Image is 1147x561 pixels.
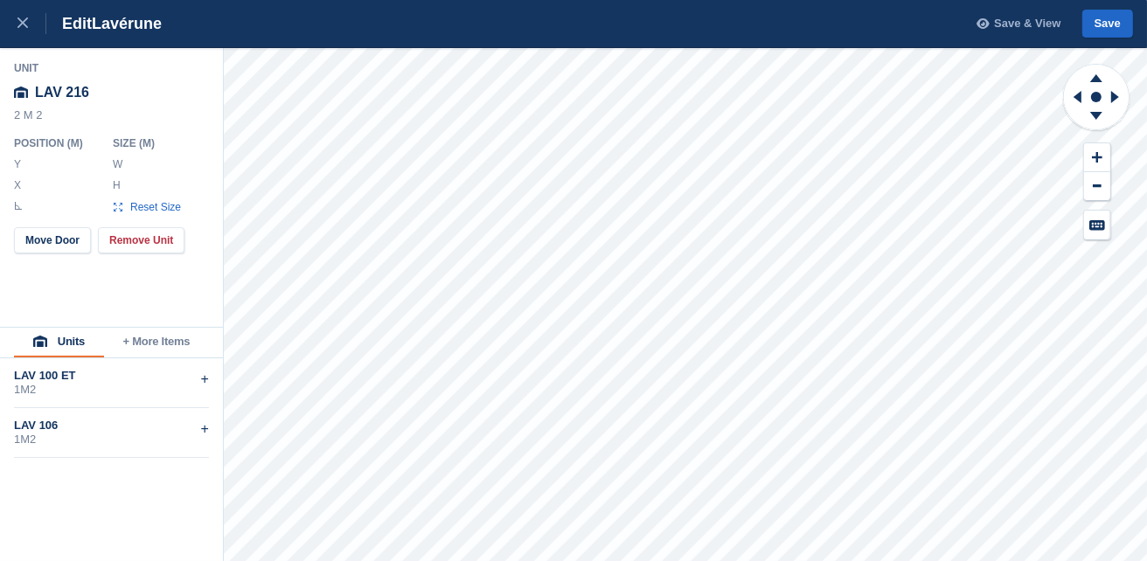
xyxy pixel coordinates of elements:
[967,10,1061,38] button: Save & View
[994,15,1060,32] span: Save & View
[14,328,104,357] button: Units
[15,202,22,210] img: angle-icn.0ed2eb85.svg
[1082,10,1133,38] button: Save
[14,358,209,408] div: LAV 100 ET1M2+
[201,369,209,390] div: +
[201,419,209,440] div: +
[1084,211,1110,239] button: Keyboard Shortcuts
[14,61,210,75] div: Unit
[46,13,162,34] div: Edit Lavérune
[98,227,184,253] button: Remove Unit
[1084,143,1110,172] button: Zoom In
[14,178,23,192] label: X
[14,77,210,108] div: LAV 216
[14,419,209,433] div: LAV 106
[129,199,182,215] span: Reset Size
[14,383,209,397] div: 1M2
[14,136,99,150] div: Position ( M )
[14,408,209,458] div: LAV 1061M2+
[14,227,91,253] button: Move Door
[14,157,23,171] label: Y
[1084,172,1110,201] button: Zoom Out
[14,108,210,131] div: 2 M 2
[14,369,209,383] div: LAV 100 ET
[113,136,190,150] div: Size ( M )
[113,178,122,192] label: H
[14,433,209,447] div: 1M2
[113,157,122,171] label: W
[104,328,209,357] button: + More Items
